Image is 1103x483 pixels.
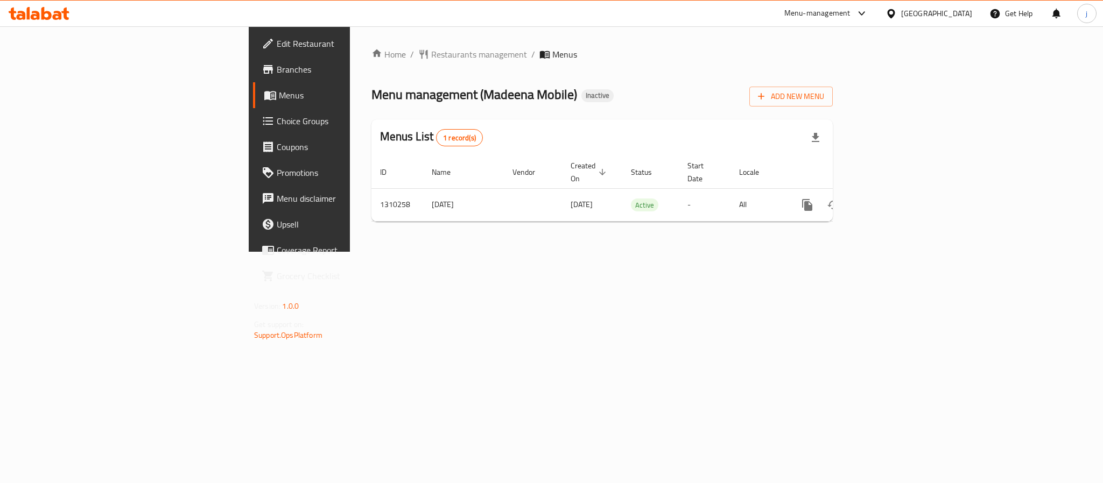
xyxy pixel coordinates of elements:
[531,48,535,61] li: /
[631,199,658,211] span: Active
[277,166,424,179] span: Promotions
[371,156,907,222] table: enhanced table
[423,188,504,221] td: [DATE]
[512,166,549,179] span: Vendor
[371,82,577,106] span: Menu management ( Madeena Mobile )
[371,48,833,61] nav: breadcrumb
[432,166,465,179] span: Name
[795,192,820,218] button: more
[571,159,609,185] span: Created On
[253,56,433,82] a: Branches
[749,87,833,106] button: Add New Menu
[253,82,433,108] a: Menus
[687,159,718,185] span: Start Date
[253,186,433,211] a: Menu disclaimer
[571,197,593,211] span: [DATE]
[901,8,972,19] div: [GEOGRAPHIC_DATA]
[631,166,666,179] span: Status
[279,89,424,102] span: Menus
[1086,8,1087,19] span: j
[431,48,527,61] span: Restaurants management
[277,140,424,153] span: Coupons
[277,115,424,127] span: Choice Groups
[552,48,577,61] span: Menus
[254,317,304,331] span: Get support on:
[253,211,433,237] a: Upsell
[253,237,433,263] a: Coverage Report
[253,31,433,56] a: Edit Restaurant
[253,263,433,289] a: Grocery Checklist
[786,156,907,189] th: Actions
[679,188,730,221] td: -
[581,91,614,100] span: Inactive
[820,192,846,218] button: Change Status
[803,125,828,151] div: Export file
[254,299,280,313] span: Version:
[784,7,851,20] div: Menu-management
[277,244,424,257] span: Coverage Report
[253,134,433,160] a: Coupons
[277,192,424,205] span: Menu disclaimer
[254,328,322,342] a: Support.OpsPlatform
[418,48,527,61] a: Restaurants management
[277,63,424,76] span: Branches
[277,37,424,50] span: Edit Restaurant
[758,90,824,103] span: Add New Menu
[581,89,614,102] div: Inactive
[436,129,483,146] div: Total records count
[253,160,433,186] a: Promotions
[437,133,482,143] span: 1 record(s)
[282,299,299,313] span: 1.0.0
[380,166,401,179] span: ID
[253,108,433,134] a: Choice Groups
[380,129,483,146] h2: Menus List
[277,218,424,231] span: Upsell
[739,166,773,179] span: Locale
[730,188,786,221] td: All
[277,269,424,282] span: Grocery Checklist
